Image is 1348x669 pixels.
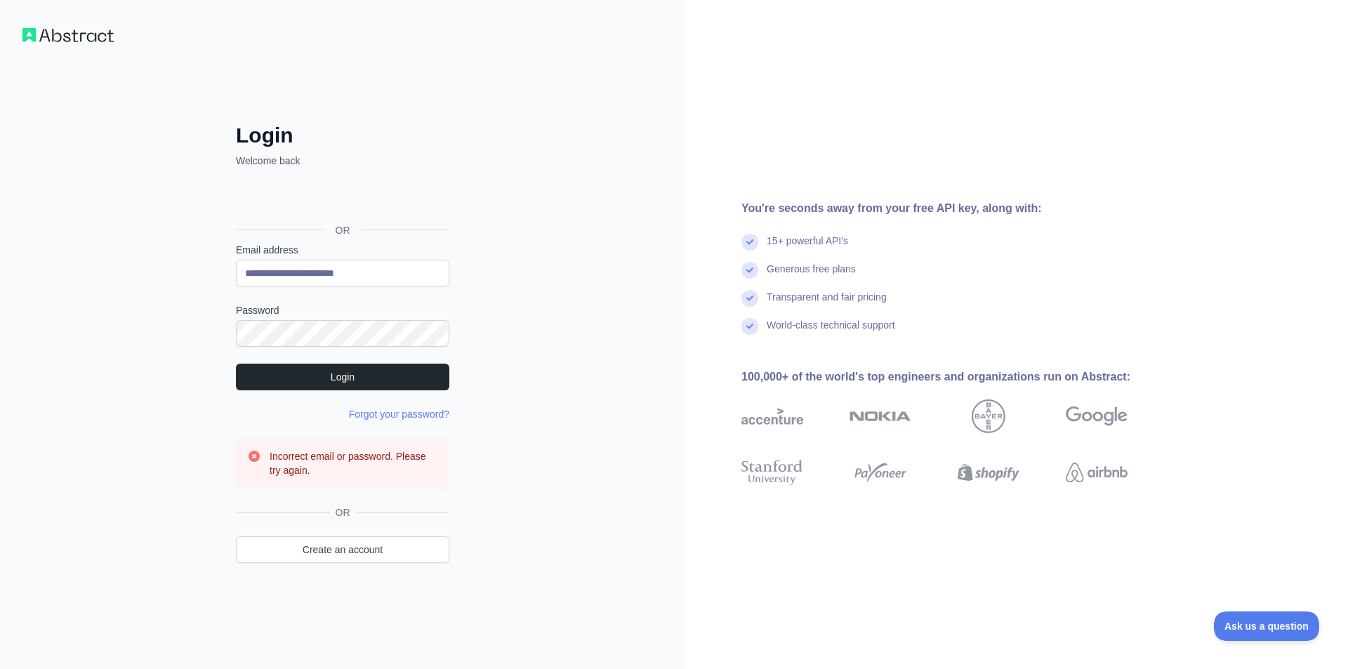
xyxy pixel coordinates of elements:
img: check mark [741,290,758,307]
img: Workflow [22,28,114,42]
img: check mark [741,318,758,335]
p: Welcome back [236,154,449,168]
img: payoneer [850,457,911,488]
label: Email address [236,243,449,257]
a: Forgot your password? [349,409,449,420]
span: OR [330,505,356,519]
div: Transparent and fair pricing [767,290,887,318]
img: stanford university [741,457,803,488]
div: You're seconds away from your free API key, along with: [741,200,1172,217]
div: 15+ powerful API's [767,234,848,262]
img: accenture [741,399,803,433]
div: World-class technical support [767,318,895,346]
button: Login [236,364,449,390]
label: Password [236,303,449,317]
div: 100,000+ of the world's top engineers and organizations run on Abstract: [741,369,1172,385]
h3: Incorrect email or password. Please try again. [270,449,438,477]
a: Create an account [236,536,449,563]
iframe: Nút Đăng nhập bằng Google [229,183,454,214]
img: check mark [741,234,758,251]
span: OR [324,223,362,237]
img: nokia [850,399,911,433]
h2: Login [236,123,449,148]
div: Generous free plans [767,262,856,290]
iframe: Toggle Customer Support [1214,611,1320,641]
img: google [1066,399,1128,433]
img: shopify [958,457,1019,488]
img: airbnb [1066,457,1128,488]
img: bayer [972,399,1005,433]
img: check mark [741,262,758,279]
